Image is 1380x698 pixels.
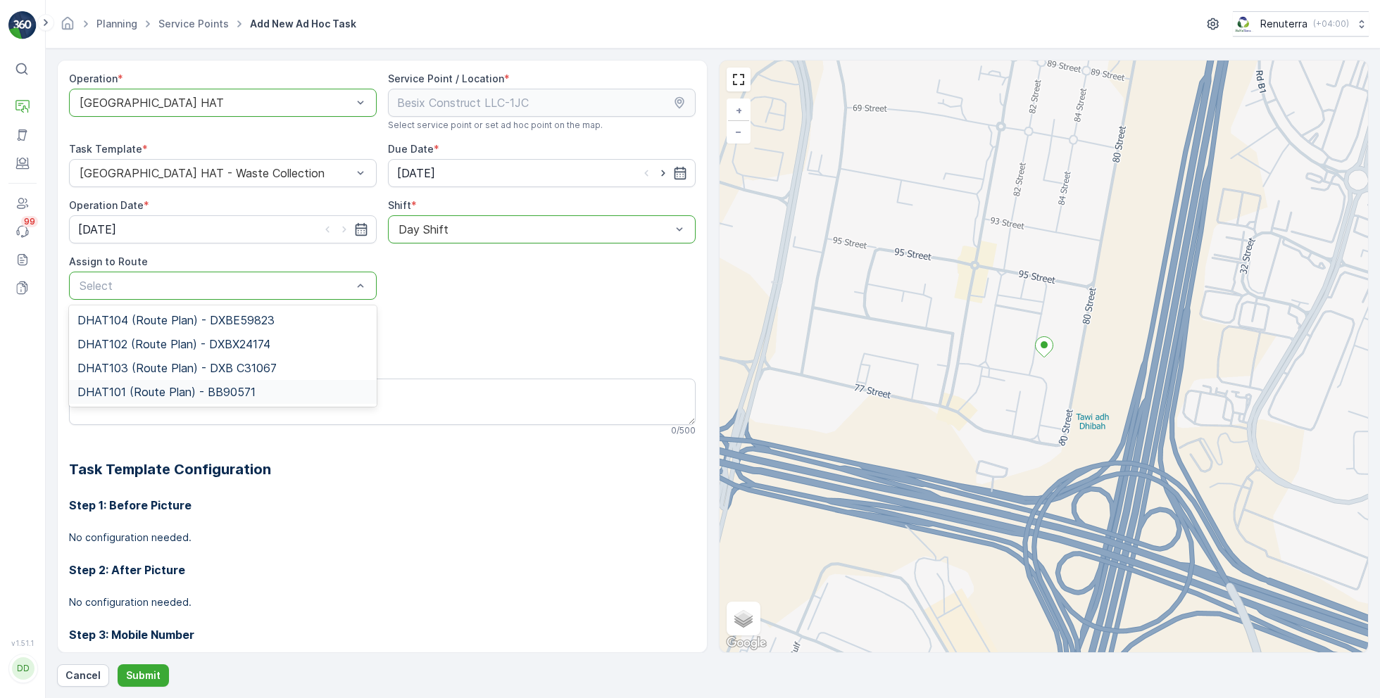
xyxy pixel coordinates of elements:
a: Open this area in Google Maps (opens a new window) [723,634,770,652]
label: Operation Date [69,199,144,211]
label: Assign to Route [69,255,148,267]
h3: Step 3: Mobile Number [69,626,696,643]
button: Renuterra(+04:00) [1233,11,1369,37]
span: − [735,125,742,137]
span: v 1.51.1 [8,639,37,647]
p: Submit [126,668,161,683]
a: 99 [8,217,37,246]
button: DD [8,650,37,687]
label: Operation [69,72,118,84]
button: Cancel [57,664,109,687]
p: 0 / 500 [671,425,696,436]
span: Select service point or set ad hoc point on the map. [388,120,603,131]
button: Submit [118,664,169,687]
h2: Task Template Configuration [69,459,696,480]
span: DHAT104 (Route Plan) - DXBE59823 [77,314,275,326]
img: logo [8,11,37,39]
a: Planning [96,18,137,30]
a: Service Points [158,18,229,30]
span: + [736,104,742,116]
p: Cancel [65,668,101,683]
input: dd/mm/yyyy [388,159,696,187]
input: dd/mm/yyyy [69,215,377,243]
input: Besix Construct LLC-1JC [388,89,696,117]
label: Task Template [69,143,142,155]
a: Zoom Out [728,121,749,142]
h3: Step 2: After Picture [69,561,696,578]
label: Shift [388,199,411,211]
span: DHAT101 (Route Plan) - BB90571 [77,386,256,398]
div: DD [12,657,34,680]
img: Google [723,634,770,652]
span: Add New Ad Hoc Task [247,17,359,31]
span: DHAT102 (Route Plan) - DXBX24174 [77,338,270,350]
p: Renuterra [1260,17,1307,31]
a: Zoom In [728,100,749,121]
p: 99 [24,216,35,227]
h3: Step 1: Before Picture [69,497,696,514]
img: Screenshot_2024-07-26_at_13.33.01.png [1233,16,1255,32]
a: View Fullscreen [728,69,749,90]
span: DHAT103 (Route Plan) - DXB C31067 [77,362,277,374]
label: Due Date [388,143,434,155]
p: ( +04:00 ) [1313,18,1349,30]
p: No configuration needed. [69,531,696,545]
label: Service Point / Location [388,72,504,84]
a: Homepage [60,21,75,33]
p: Select [80,277,352,294]
a: Layers [728,603,759,634]
p: No configuration needed. [69,595,696,609]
